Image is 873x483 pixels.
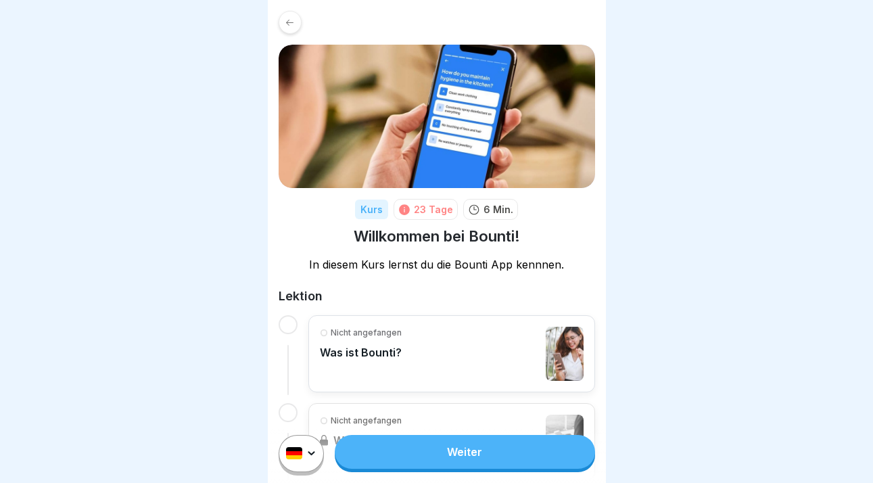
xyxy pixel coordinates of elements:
[320,327,584,381] a: Nicht angefangenWas ist Bounti?
[331,327,402,339] p: Nicht angefangen
[414,202,453,216] div: 23 Tage
[483,202,513,216] p: 6 Min.
[335,435,594,469] a: Weiter
[355,200,388,219] div: Kurs
[546,327,584,381] img: cljrty16a013ueu01ep0uwpyx.jpg
[279,288,595,304] h2: Lektion
[279,257,595,272] p: In diesem Kurs lernst du die Bounti App kennnen.
[354,227,520,246] h1: Willkommen bei Bounti!
[279,45,595,188] img: xh3bnih80d1pxcetv9zsuevg.png
[320,346,402,359] p: Was ist Bounti?
[286,448,302,460] img: de.svg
